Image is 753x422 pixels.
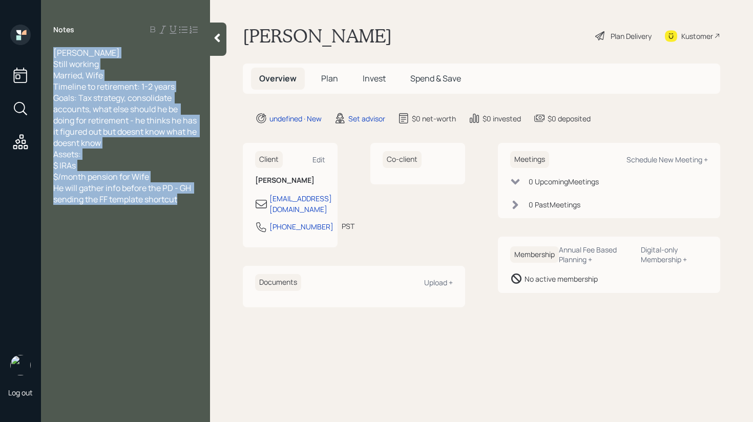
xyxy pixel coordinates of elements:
[410,73,461,84] span: Spend & Save
[321,73,338,84] span: Plan
[363,73,386,84] span: Invest
[626,155,708,164] div: Schedule New Meeting +
[611,31,652,41] div: Plan Delivery
[53,47,120,58] span: [PERSON_NAME]
[529,176,599,187] div: 0 Upcoming Meeting s
[255,176,325,185] h6: [PERSON_NAME]
[348,113,385,124] div: Set advisor
[53,70,103,81] span: Married, Wife
[641,245,708,264] div: Digital-only Membership +
[53,182,193,205] span: He will gather info before the PD - GH sending the FF template shortcut
[53,81,175,92] span: Timeline to retirement: 1-2 years
[53,25,74,35] label: Notes
[243,25,392,47] h1: [PERSON_NAME]
[53,92,198,149] span: Goals: Tax strategy, consolidate accounts, what else should he be doing for retirement - he think...
[10,355,31,375] img: retirable_logo.png
[510,151,549,168] h6: Meetings
[53,160,76,171] span: $ IRAs
[255,274,301,291] h6: Documents
[510,246,559,263] h6: Membership
[525,273,598,284] div: No active membership
[312,155,325,164] div: Edit
[255,151,283,168] h6: Client
[483,113,521,124] div: $0 invested
[53,171,149,182] span: $/month pension for Wife
[53,58,99,70] span: Still working
[529,199,580,210] div: 0 Past Meeting s
[424,278,453,287] div: Upload +
[548,113,591,124] div: $0 deposited
[412,113,456,124] div: $0 net-worth
[259,73,297,84] span: Overview
[53,149,81,160] span: Assets:
[8,388,33,397] div: Log out
[383,151,422,168] h6: Co-client
[269,113,322,124] div: undefined · New
[559,245,633,264] div: Annual Fee Based Planning +
[681,31,713,41] div: Kustomer
[342,221,354,231] div: PST
[269,193,332,215] div: [EMAIL_ADDRESS][DOMAIN_NAME]
[269,221,333,232] div: [PHONE_NUMBER]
